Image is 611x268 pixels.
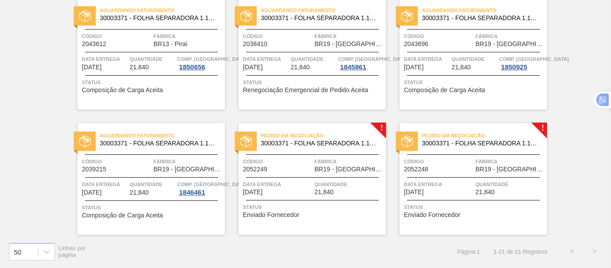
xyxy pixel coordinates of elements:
span: BR19 - Nova Rio [314,41,384,47]
span: Status [82,203,223,212]
span: Aguardando Faturamento [100,6,225,15]
span: Quantidade [291,55,336,64]
span: Página : 1 [457,248,480,255]
span: 1 - 21 de 21 Registros [493,248,547,255]
span: 29/10/2025 [82,64,102,71]
div: 1846461 [177,189,207,196]
span: Data Entrega [404,180,473,189]
span: Data Entrega [404,55,450,64]
span: BR19 - Nova Rio [314,166,384,173]
div: 50 [14,248,21,255]
span: 30003371 - FOLHA SEPARADORA 1.175 mm x 980 mm; [100,15,218,21]
span: Fábrica [314,32,384,41]
span: Data Entrega [82,55,127,64]
span: Fábrica [314,157,384,166]
span: 2038410 [243,41,267,47]
span: Pedido em Negociação [261,131,386,140]
span: Enviado Fornecedor [243,212,299,218]
span: Código [82,32,151,41]
span: 30003371 - FOLHA SEPARADORA 1.175 mm x 980 mm; [422,15,540,21]
span: BR19 - Nova Rio [153,166,223,173]
div: 1850656 [177,64,207,71]
span: 21,840 [452,64,471,71]
span: Status [404,78,545,87]
span: 14/11/2025 [404,189,424,196]
span: Comp. Carga [177,180,246,189]
span: Fábrica [153,32,223,41]
span: Quantidade [314,180,384,189]
a: Comp. [GEOGRAPHIC_DATA]1845861 [338,55,384,71]
img: status [79,136,91,147]
a: !statusPedido em Negociação30003371 - FOLHA SEPARADORA 1.175 mm x 980 mm;Código2052248FábricaBR19... [386,123,547,235]
a: !statusPedido em Negociação30003371 - FOLHA SEPARADORA 1.175 mm x 980 mm;Código2052249FábricaBR19... [225,123,386,235]
span: Código [404,157,473,166]
span: 21,840 [314,189,334,196]
img: status [79,10,91,22]
span: 21,840 [475,189,495,196]
span: 21,840 [291,64,310,71]
span: Composição de Carga Aceita [82,212,163,219]
span: 30003371 - FOLHA SEPARADORA 1.175 mm x 980 mm; [100,140,218,147]
span: Fábrica [475,157,545,166]
button: < [561,240,583,263]
span: Código [404,32,473,41]
span: Data Entrega [243,180,312,189]
span: Composição de Carga Aceita [404,87,485,94]
span: 2043612 [82,41,106,47]
span: Status [243,78,384,87]
span: Status [82,78,223,87]
span: Composição de Carga Aceita [82,87,163,94]
button: > [583,240,606,263]
a: Comp. [GEOGRAPHIC_DATA]1846461 [177,180,223,196]
span: 2043696 [404,41,429,47]
span: 03/11/2025 [404,64,424,71]
div: 1850925 [499,64,529,71]
span: Linhas por página [59,245,86,258]
span: BR19 - Nova Rio [475,166,545,173]
span: Renegociação Emergencial de Pedido Aceita [243,87,368,94]
span: 21,840 [130,64,149,71]
span: 2052248 [404,166,429,173]
span: BR13 - Piraí [153,41,187,47]
span: Quantidade [475,180,545,189]
span: Aguardando Faturamento [422,6,547,15]
span: 30003371 - FOLHA SEPARADORA 1.175 mm x 980 mm; [261,15,379,21]
span: Comp. Carga [177,55,246,64]
span: Status [404,203,545,212]
a: statusAguardando Faturamento30003371 - FOLHA SEPARADORA 1.175 mm x 980 mm;Código2039215FábricaBR1... [64,123,225,235]
span: Data Entrega [243,55,289,64]
img: status [401,136,413,147]
span: Código [82,157,151,166]
span: Status [243,203,384,212]
a: Comp. [GEOGRAPHIC_DATA]1850656 [177,55,223,71]
span: Código [243,157,312,166]
span: Quantidade [130,55,175,64]
span: 2052249 [243,166,267,173]
span: Quantidade [130,180,175,189]
span: 2039215 [82,166,106,173]
span: Comp. Carga [338,55,407,64]
span: 12/11/2025 [243,189,263,196]
div: 1845861 [338,64,368,71]
a: Comp. [GEOGRAPHIC_DATA]1850925 [499,55,545,71]
span: Enviado Fornecedor [404,212,460,218]
span: Fábrica [153,157,223,166]
span: BR19 - Nova Rio [475,41,545,47]
span: Pedido em Negociação [422,131,547,140]
span: 30003371 - FOLHA SEPARADORA 1.175 mm x 980 mm; [261,140,379,147]
span: Aguardando Faturamento [261,6,386,15]
span: Quantidade [452,55,497,64]
span: Data Entrega [82,180,127,189]
img: status [240,136,252,147]
span: 05/11/2025 [82,189,102,196]
span: Aguardando Faturamento [100,131,225,140]
img: status [240,10,252,22]
span: 30003371 - FOLHA SEPARADORA 1.175 mm x 980 mm; [422,140,540,147]
span: Comp. Carga [499,55,569,64]
span: Fábrica [475,32,545,41]
span: 21,840 [130,189,149,196]
span: 31/10/2025 [243,64,263,71]
span: Código [243,32,312,41]
img: status [401,10,413,22]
